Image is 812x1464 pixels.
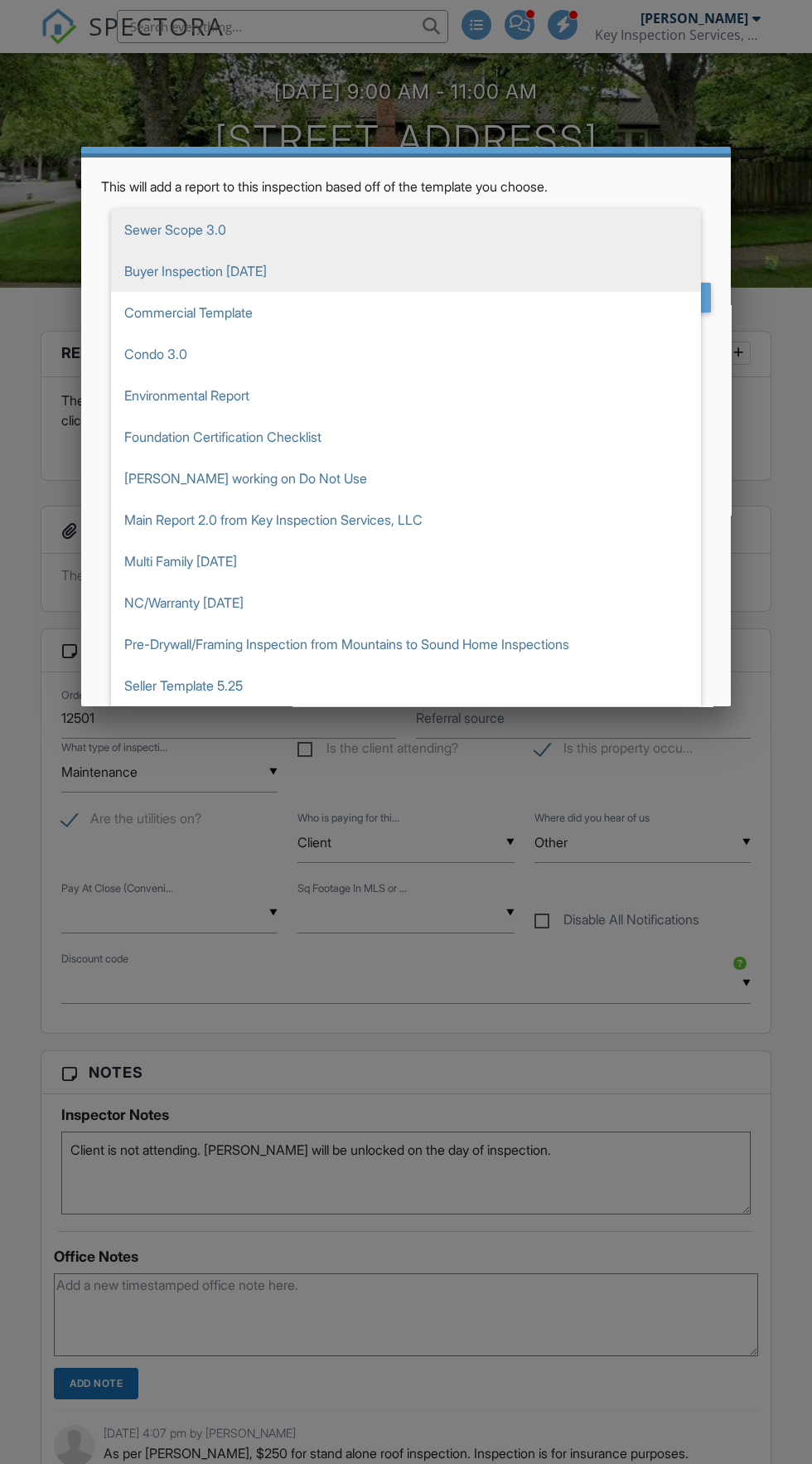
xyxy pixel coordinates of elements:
[111,209,701,250] span: Sewer Scope 3.0
[111,250,701,292] span: Buyer Inspection [DATE]
[111,541,701,582] span: Multi Family [DATE]
[111,582,701,623] span: NC/Warranty [DATE]
[111,333,701,375] span: Condo 3.0
[111,665,701,706] span: Seller Template 5.25
[111,416,701,458] span: Foundation Certification Checklist
[111,458,701,499] span: [PERSON_NAME] working on Do Not Use
[111,623,701,665] span: Pre-Drywall/Framing Inspection from Mountains to Sound Home Inspections
[111,292,701,333] span: Commercial Template
[111,499,701,541] span: Main Report 2.0 from Key Inspection Services, LLC
[101,177,711,196] p: This will add a report to this inspection based off of the template you choose.
[111,375,701,416] span: Environmental Report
